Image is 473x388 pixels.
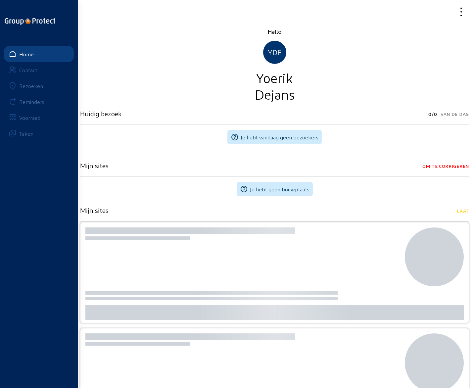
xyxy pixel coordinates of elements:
[4,94,74,110] a: Reminders
[441,110,469,119] span: Van de dag
[80,69,469,86] div: Yoerik
[422,162,469,171] span: Om te corrigeren
[80,162,109,170] h3: Mijn sites
[4,125,74,141] a: Taken
[231,133,239,141] mat-icon: help_outline
[80,86,469,102] div: Dejans
[80,27,469,35] div: Hallo
[4,110,74,125] a: Voorraad
[428,110,437,119] span: 0/0
[19,130,33,137] div: Taken
[457,206,469,216] span: Laat
[250,186,309,192] span: Je hebt geen bouwplaats
[4,46,74,62] a: Home
[19,51,34,57] div: Home
[240,185,248,193] mat-icon: help_outline
[19,83,43,89] div: Bezoeken
[4,78,74,94] a: Bezoeken
[5,18,55,25] img: logo-oneline.png
[241,134,318,140] span: Je hebt vandaag geen bezoekers
[80,206,109,214] h3: Mijn sites
[19,115,40,121] div: Voorraad
[263,41,286,64] div: YDE
[80,110,121,118] h3: Huidig bezoek
[19,99,44,105] div: Reminders
[4,62,74,78] a: Contact
[19,67,37,73] div: Contact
